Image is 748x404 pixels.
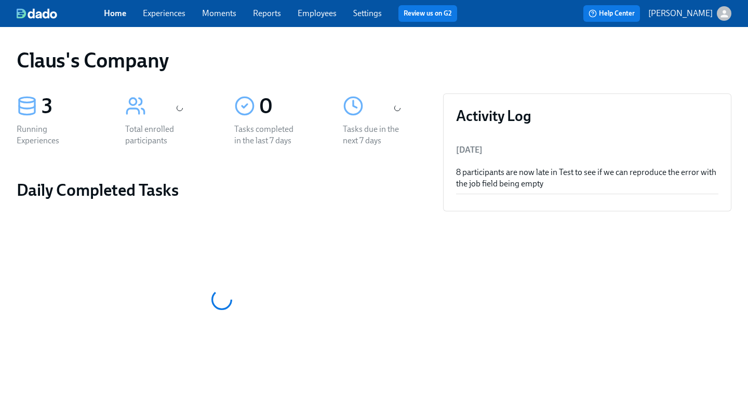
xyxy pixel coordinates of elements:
[648,6,731,21] button: [PERSON_NAME]
[17,124,83,146] div: Running Experiences
[17,8,57,19] img: dado
[125,124,192,146] div: Total enrolled participants
[404,8,452,19] a: Review us on G2
[648,8,713,19] p: [PERSON_NAME]
[456,167,718,190] div: 8 participants are now late in Test to see if we can reproduce the error with the job field being...
[456,138,718,163] li: [DATE]
[583,5,640,22] button: Help Center
[202,8,236,18] a: Moments
[298,8,337,18] a: Employees
[343,124,409,146] div: Tasks due in the next 7 days
[589,8,635,19] span: Help Center
[456,106,718,125] h3: Activity Log
[143,8,185,18] a: Experiences
[17,48,169,73] h1: Claus's Company
[234,124,301,146] div: Tasks completed in the last 7 days
[104,8,126,18] a: Home
[17,180,426,200] h2: Daily Completed Tasks
[42,93,100,119] div: 3
[398,5,457,22] button: Review us on G2
[17,8,104,19] a: dado
[259,93,318,119] div: 0
[353,8,382,18] a: Settings
[253,8,281,18] a: Reports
